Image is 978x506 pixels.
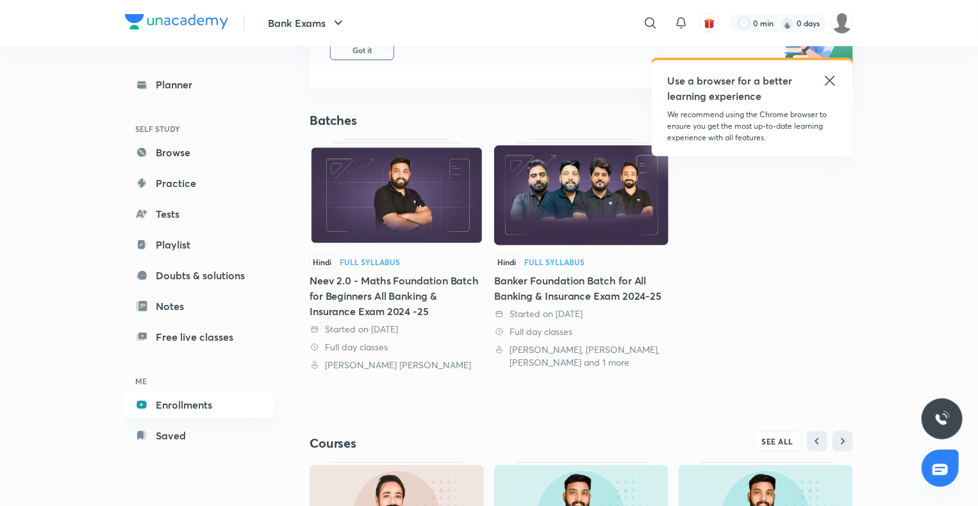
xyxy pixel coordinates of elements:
div: Full day classes [310,341,484,354]
a: ThumbnailHindiFull SyllabusBanker Foundation Batch for All Banking & Insurance Exam 2024-25 Start... [494,139,668,369]
h6: ME [125,370,274,392]
h4: Courses [310,435,581,452]
img: Asish Rudra [831,12,853,34]
span: SEE ALL [762,437,794,446]
a: Doubts & solutions [125,263,274,288]
a: Playlist [125,232,274,257]
button: Bank Exams [260,10,354,36]
img: Company Logo [125,14,228,29]
h6: SELF STUDY [125,118,274,140]
button: SEE ALL [754,431,802,452]
div: Banker Foundation Batch for All Banking & Insurance Exam 2024-25 [494,273,668,304]
img: ttu [934,411,950,427]
p: We recommend using the Chrome browser to ensure you get the most up-to-date learning experience w... [667,109,838,143]
button: Got it [330,40,394,60]
img: Thumbnail [494,145,668,245]
div: Full Syllabus [524,258,584,266]
div: Abhijeet Mishra, Vishal Parihar, Puneet Kumar Sharma and 1 more [494,343,668,369]
a: ThumbnailHindiFull SyllabusNeev 2.0 - Maths Foundation Batch for Beginners All Banking & Insuranc... [310,139,484,371]
div: Neev 2.0 - Maths Foundation Batch for Beginners All Banking & Insurance Exam 2024 -25 [310,273,484,319]
a: Enrollments [125,392,274,418]
div: Full Syllabus [340,258,400,266]
div: Started on 22 Jan 2024 [310,323,484,336]
a: Tests [125,201,274,227]
div: Full day classes [494,325,668,338]
a: Browse [125,140,274,165]
button: avatar [699,13,720,33]
img: Thumbnail [310,145,484,245]
a: Planner [125,72,274,97]
a: Free live classes [125,324,274,350]
span: Hindi [494,255,519,269]
a: Practice [125,170,274,196]
span: Hindi [310,255,335,269]
div: Arun Singh Rawat [310,359,484,371]
div: Started on 22 Jan 2024 [494,307,668,320]
span: Got it [352,45,372,55]
a: Company Logo [125,14,228,33]
a: Notes [125,293,274,319]
img: streak [781,17,794,29]
h4: Batches [310,112,581,129]
img: avatar [704,17,715,29]
a: Saved [125,423,274,448]
h5: Use a browser for a better learning experience [667,73,795,104]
